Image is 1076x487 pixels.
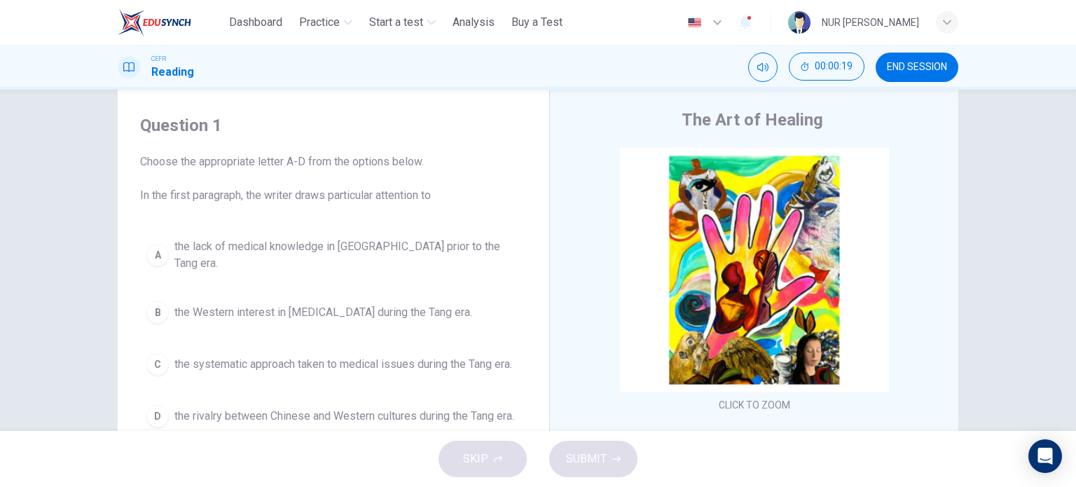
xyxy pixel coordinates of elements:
[118,8,223,36] a: ELTC logo
[506,10,568,35] button: Buy a Test
[876,53,958,82] button: END SESSION
[140,399,527,434] button: Dthe rivalry between Chinese and Western cultures during the Tang era.
[146,353,169,376] div: C
[140,153,527,204] span: Choose the appropriate letter A-D from the options below. In the first paragraph, the writer draw...
[146,301,169,324] div: B
[887,62,947,73] span: END SESSION
[822,14,919,31] div: NUR [PERSON_NAME]
[151,64,194,81] h1: Reading
[174,408,514,425] span: the rivalry between Chinese and Western cultures during the Tang era.
[294,10,358,35] button: Practice
[788,11,811,34] img: Profile picture
[146,405,169,427] div: D
[511,14,563,31] span: Buy a Test
[815,61,853,72] span: 00:00:19
[140,114,527,137] h4: Question 1
[682,109,823,131] h4: The Art of Healing
[174,304,472,321] span: the Western interest in [MEDICAL_DATA] during the Tang era.
[174,238,520,272] span: the lack of medical knowledge in [GEOGRAPHIC_DATA] prior to the Tang era.
[174,356,512,373] span: the systematic approach taken to medical issues during the Tang era.
[789,53,864,81] button: 00:00:19
[447,10,500,35] button: Analysis
[453,14,495,31] span: Analysis
[223,10,288,35] button: Dashboard
[369,14,423,31] span: Start a test
[789,53,864,82] div: Hide
[299,14,340,31] span: Practice
[364,10,441,35] button: Start a test
[140,295,527,330] button: Bthe Western interest in [MEDICAL_DATA] during the Tang era.
[140,232,527,278] button: Athe lack of medical knowledge in [GEOGRAPHIC_DATA] prior to the Tang era.
[140,347,527,382] button: Cthe systematic approach taken to medical issues during the Tang era.
[118,8,191,36] img: ELTC logo
[1028,439,1062,473] div: Open Intercom Messenger
[229,14,282,31] span: Dashboard
[151,54,166,64] span: CEFR
[146,244,169,266] div: A
[748,53,778,82] div: Mute
[686,18,703,28] img: en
